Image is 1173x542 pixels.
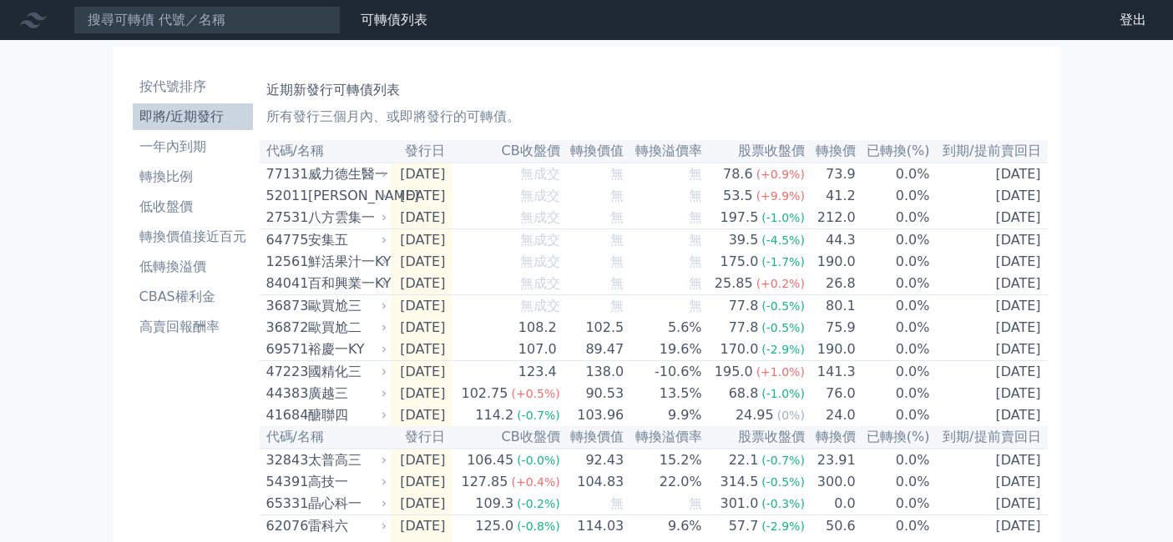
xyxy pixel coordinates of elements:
[610,298,624,314] span: 無
[931,426,1048,449] th: 到期/提前賣回日
[458,472,511,492] div: 127.85
[756,277,805,290] span: (+0.2%)
[133,317,253,337] li: 高賣回報酬率
[133,257,253,277] li: 低轉換溢價
[689,166,702,182] span: 無
[756,365,805,379] span: (+1.0%)
[458,384,511,404] div: 102.75
[624,140,702,163] th: 轉換溢價率
[391,163,453,185] td: [DATE]
[806,404,857,426] td: 24.0
[857,229,931,252] td: 0.0%
[777,409,805,422] span: (0%)
[703,140,806,163] th: 股票收盤價
[511,387,559,400] span: (+0.5%)
[756,168,805,181] span: (+0.9%)
[266,186,304,206] div: 52011
[711,274,756,294] div: 25.85
[517,497,560,510] span: (-0.2%)
[806,163,857,185] td: 73.9
[463,450,517,470] div: 106.45
[133,73,253,100] a: 按代號排序
[726,230,762,250] div: 39.5
[515,318,560,338] div: 108.2
[806,317,857,339] td: 75.9
[931,361,1048,384] td: [DATE]
[857,515,931,538] td: 0.0%
[561,471,625,493] td: 104.83
[133,167,253,187] li: 轉換比例
[857,140,931,163] th: 已轉換(%)
[857,493,931,515] td: 0.0%
[266,362,304,382] div: 47223
[717,494,762,514] div: 301.0
[610,253,624,269] span: 無
[711,362,756,382] div: 195.0
[857,185,931,207] td: 0.0%
[391,449,453,471] td: [DATE]
[266,318,304,338] div: 36872
[391,471,453,493] td: [DATE]
[931,295,1048,318] td: [DATE]
[308,339,384,359] div: 裕慶一KY
[689,209,702,225] span: 無
[756,189,805,203] span: (+9.9%)
[806,295,857,318] td: 80.1
[391,404,453,426] td: [DATE]
[308,274,384,294] div: 百和興業一KY
[857,471,931,493] td: 0.0%
[452,426,560,449] th: CB收盤價
[561,449,625,471] td: 92.43
[391,295,453,318] td: [DATE]
[689,275,702,291] span: 無
[726,516,762,536] div: 57.7
[266,164,304,184] div: 77131
[857,361,931,384] td: 0.0%
[452,140,560,163] th: CB收盤價
[133,223,253,250] a: 轉換價值接近百元
[857,251,931,273] td: 0.0%
[520,253,560,269] span: 無成交
[806,339,857,361] td: 190.0
[806,471,857,493] td: 300.0
[857,404,931,426] td: 0.0%
[391,339,453,361] td: [DATE]
[133,193,253,220] a: 低收盤價
[391,273,453,295] td: [DATE]
[720,164,756,184] div: 78.6
[1106,7,1160,33] a: 登出
[931,207,1048,229] td: [DATE]
[726,318,762,338] div: 77.8
[133,287,253,307] li: CBAS權利金
[717,472,762,492] div: 314.5
[806,515,857,538] td: 50.6
[761,343,805,356] span: (-2.9%)
[761,321,805,334] span: (-0.5%)
[624,317,702,339] td: 5.6%
[857,339,931,361] td: 0.0%
[689,188,702,203] span: 無
[806,449,857,471] td: 23.91
[561,140,625,163] th: 轉換價值
[610,166,624,182] span: 無
[266,252,304,272] div: 12561
[931,229,1048,252] td: [DATE]
[624,449,702,471] td: 15.2%
[857,207,931,229] td: 0.0%
[806,493,857,515] td: 0.0
[717,252,762,272] div: 175.0
[308,230,384,250] div: 安集五
[520,188,560,203] span: 無成交
[391,207,453,229] td: [DATE]
[266,80,1041,100] h1: 近期新發行可轉債列表
[391,140,453,163] th: 發行日
[931,515,1048,538] td: [DATE]
[857,295,931,318] td: 0.0%
[726,450,762,470] div: 22.1
[931,273,1048,295] td: [DATE]
[266,516,304,536] div: 62076
[732,405,777,425] div: 24.95
[761,255,805,268] span: (-1.7%)
[266,472,304,492] div: 54391
[689,232,702,248] span: 無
